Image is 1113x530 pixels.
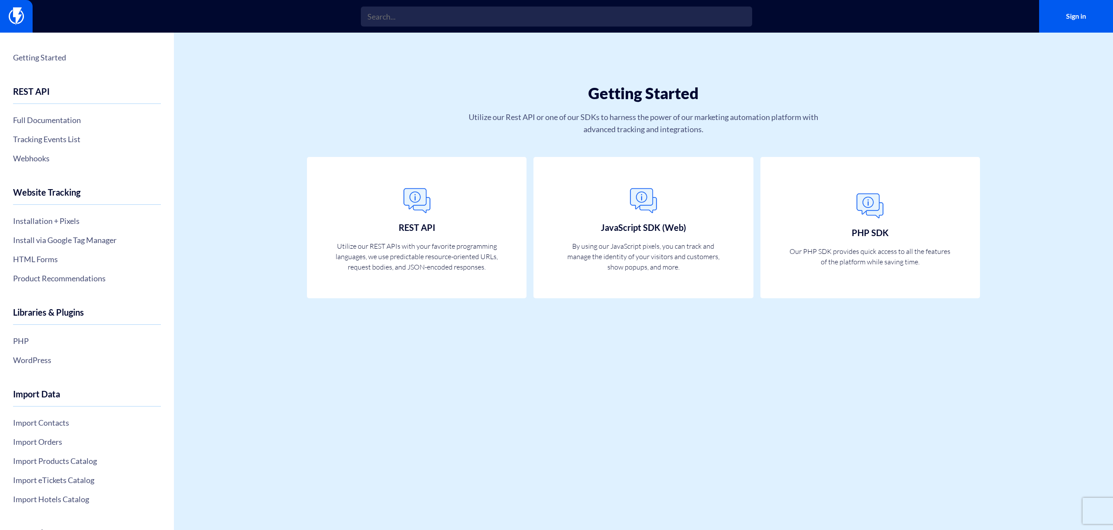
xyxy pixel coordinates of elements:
[361,7,752,27] input: Search...
[13,333,161,348] a: PHP
[333,241,500,272] p: Utilize our REST APIs with your favorite programming languages, we use predictable resource-orien...
[399,223,435,232] h3: REST API
[13,389,161,407] h4: Import Data
[853,189,887,223] img: General.png
[13,473,161,487] a: Import eTickets Catalog
[13,87,161,104] h4: REST API
[13,213,161,228] a: Installation + Pixels
[13,415,161,430] a: Import Contacts
[13,233,161,247] a: Install via Google Tag Manager
[852,228,889,237] h3: PHP SDK
[626,183,661,218] img: General.png
[13,271,161,286] a: Product Recommendations
[760,157,980,299] a: PHP SDK Our PHP SDK provides quick access to all the features of the platform while saving time.
[326,85,961,102] h1: Getting Started
[13,492,161,507] a: Import Hotels Catalog
[787,246,954,267] p: Our PHP SDK provides quick access to all the features of the platform while saving time.
[533,157,753,299] a: JavaScript SDK (Web) By using our JavaScript pixels, you can track and manage the identity of you...
[307,157,527,299] a: REST API Utilize our REST APIs with your favorite programming languages, we use predictable resou...
[400,183,434,218] img: General.png
[601,223,686,232] h3: JavaScript SDK (Web)
[560,241,727,272] p: By using our JavaScript pixels, you can track and manage the identity of your visitors and custom...
[13,434,161,449] a: Import Orders
[13,132,161,147] a: Tracking Events List
[13,353,161,367] a: WordPress
[13,151,161,166] a: Webhooks
[13,113,161,127] a: Full Documentation
[13,187,161,205] h4: Website Tracking
[13,252,161,267] a: HTML Forms
[13,453,161,468] a: Import Products Catalog
[13,307,161,325] h4: Libraries & Plugins
[453,111,834,135] p: Utilize our Rest API or one of our SDKs to harness the power of our marketing automation platform...
[13,50,161,65] a: Getting Started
